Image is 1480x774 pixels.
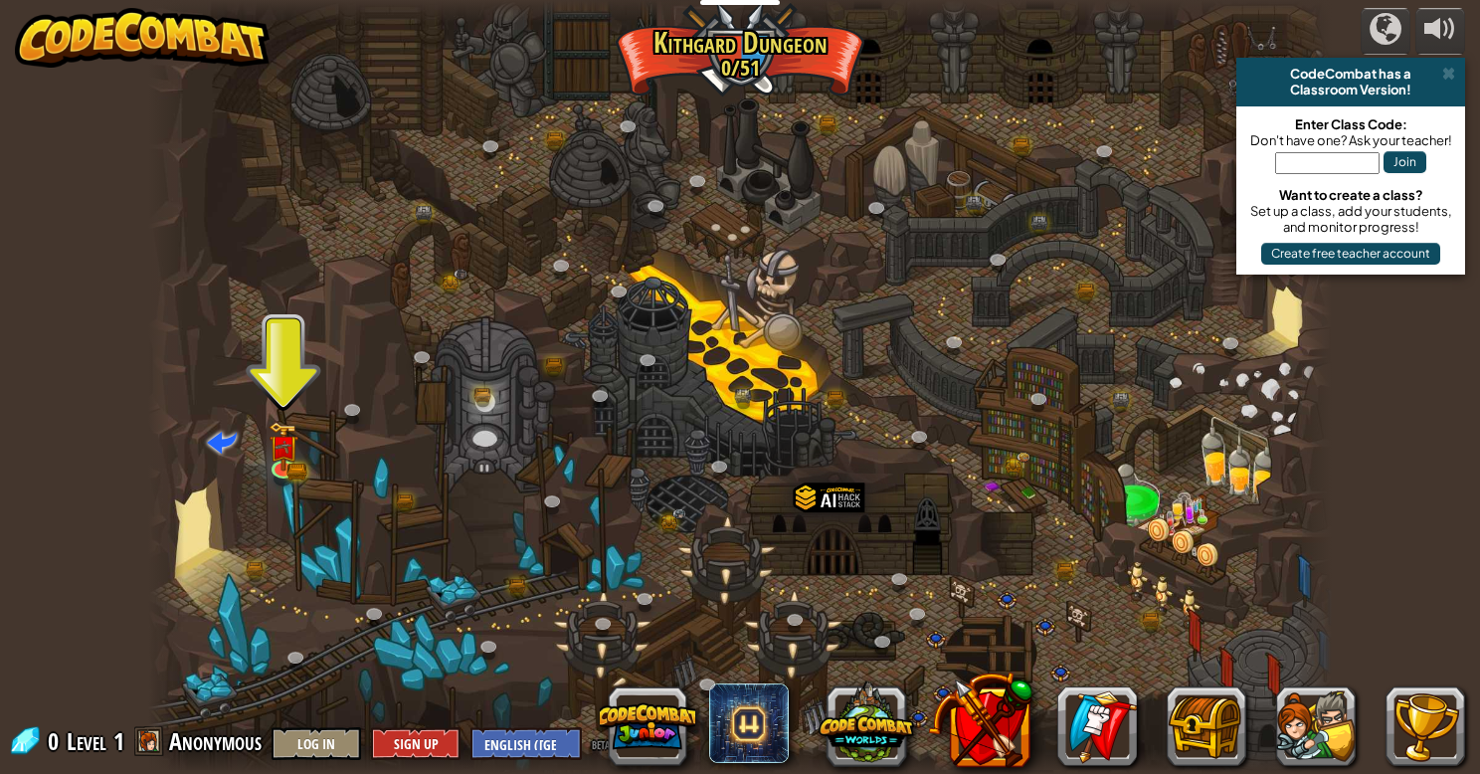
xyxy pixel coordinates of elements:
img: CodeCombat - Learn how to code by playing a game [15,8,270,68]
img: bronze-chest.png [286,464,306,481]
img: portrait.png [453,269,466,280]
span: 0 [48,725,65,757]
button: Log In [272,727,361,760]
img: level-banner-unlock.png [269,422,298,472]
span: beta levels on [592,734,652,753]
span: Level [67,725,106,758]
span: 1 [113,725,124,757]
span: Anonymous [169,725,262,757]
div: Classroom Version! [1244,82,1457,97]
div: Want to create a class? [1246,187,1455,203]
button: Create free teacher account [1261,243,1440,265]
img: portrait.png [1017,452,1030,463]
button: Adjust volume [1415,8,1465,55]
img: portrait.png [672,508,686,519]
button: Campaigns [1361,8,1410,55]
button: Join [1384,151,1426,173]
div: CodeCombat has a [1244,66,1457,82]
img: portrait.png [275,441,292,454]
div: Set up a class, add your students, and monitor progress! [1246,203,1455,235]
button: Sign Up [371,727,461,760]
div: Don't have one? Ask your teacher! [1246,132,1455,148]
div: Enter Class Code: [1246,116,1455,132]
